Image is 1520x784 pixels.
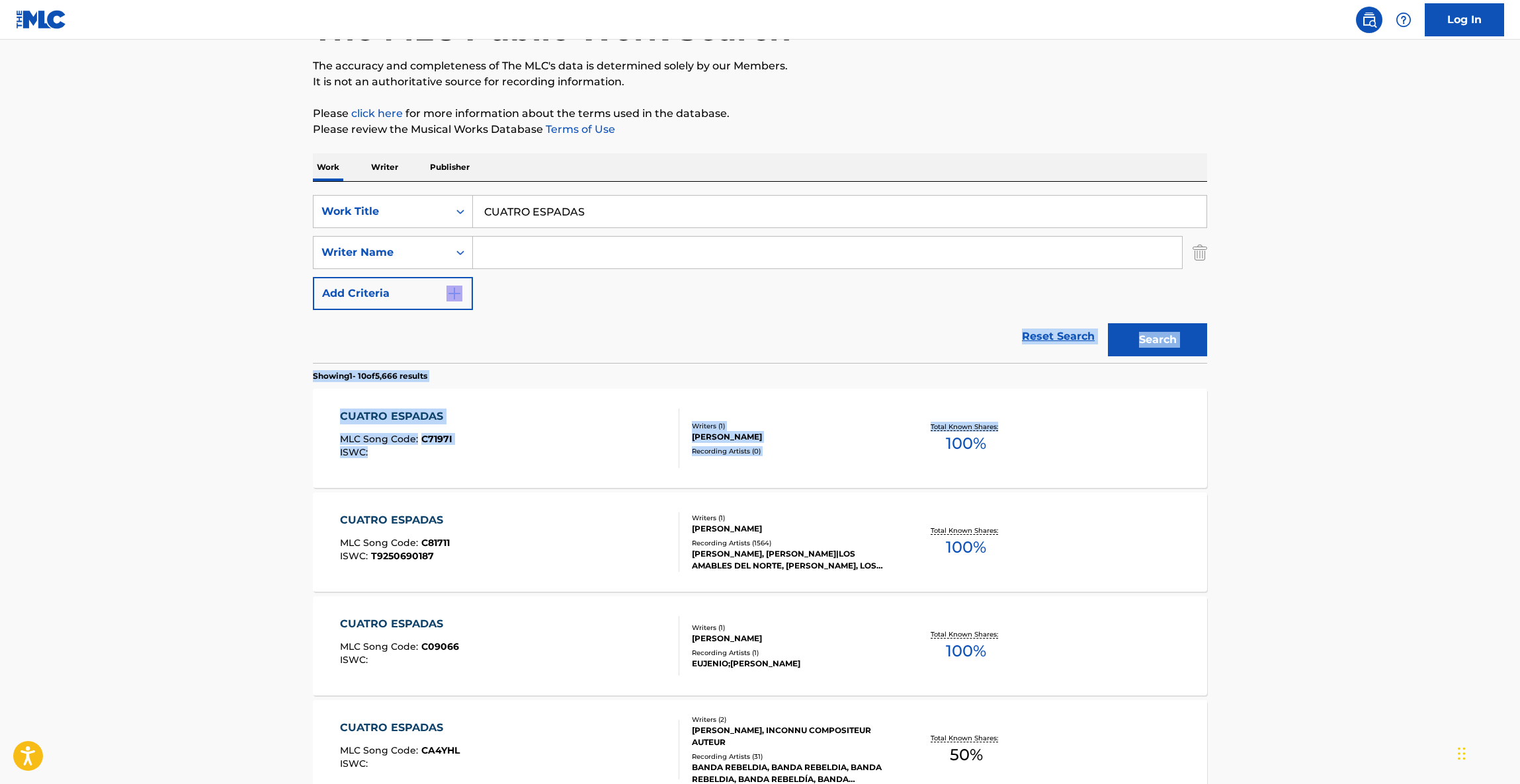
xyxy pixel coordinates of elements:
[1356,7,1382,33] a: Public Search
[931,422,1001,432] p: Total Known Shares:
[692,752,892,762] div: Recording Artists ( 31 )
[692,513,892,523] div: Writers ( 1 )
[692,548,892,572] div: [PERSON_NAME], [PERSON_NAME]|LOS AMABLES DEL NORTE, [PERSON_NAME], LOS AMABLES DEL NORTE, [PERSON...
[367,153,402,181] p: Writer
[313,122,1207,137] p: Please review the Musical Works Database
[946,535,986,559] span: 100 %
[340,512,450,528] div: CUATRO ESPADAS
[692,523,892,535] div: [PERSON_NAME]
[351,107,403,120] a: click here
[692,715,892,725] div: Writers ( 2 )
[313,106,1207,122] p: Please for more information about the terms used in the database.
[692,648,892,658] div: Recording Artists ( 1 )
[340,446,371,458] span: ISWC :
[1425,3,1504,36] a: Log In
[340,409,452,424] div: CUATRO ESPADAS
[313,370,427,382] p: Showing 1 - 10 of 5,666 results
[1193,236,1207,269] img: Delete Criterion
[313,58,1207,74] p: The accuracy and completeness of The MLC's data is determined solely by our Members.
[1108,323,1207,356] button: Search
[946,639,986,663] span: 100 %
[340,720,460,736] div: CUATRO ESPADAS
[692,623,892,633] div: Writers ( 1 )
[321,245,441,260] div: Writer Name
[340,550,371,562] span: ISWC :
[340,641,421,652] span: MLC Song Code :
[340,744,421,756] span: MLC Song Code :
[1361,12,1377,28] img: search
[313,74,1207,90] p: It is not an authoritative source for recording information.
[1015,322,1101,351] a: Reset Search
[1396,12,1412,28] img: help
[313,153,343,181] p: Work
[692,633,892,645] div: [PERSON_NAME]
[692,446,892,456] div: Recording Artists ( 0 )
[692,421,892,431] div: Writers ( 1 )
[1458,734,1466,773] div: Drag
[313,195,1207,363] form: Search Form
[1390,7,1417,33] div: Help
[340,654,371,666] span: ISWC :
[421,433,452,445] span: C7197I
[421,537,450,549] span: C81711
[931,526,1001,535] p: Total Known Shares:
[446,286,462,301] img: 9d2ae6d4665cec9f34b9.svg
[946,432,986,455] span: 100 %
[692,538,892,548] div: Recording Artists ( 1564 )
[1454,721,1520,784] iframe: Chat Widget
[340,616,459,632] div: CUATRO ESPADAS
[692,658,892,670] div: EUJENIO;[PERSON_NAME]
[950,743,983,767] span: 50 %
[931,629,1001,639] p: Total Known Shares:
[421,744,460,756] span: CA4YHL
[313,389,1207,488] a: CUATRO ESPADASMLC Song Code:C7197IISWC:Writers (1)[PERSON_NAME]Recording Artists (0)Total Known S...
[340,758,371,769] span: ISWC :
[340,537,421,549] span: MLC Song Code :
[313,596,1207,695] a: CUATRO ESPADASMLC Song Code:C09066ISWC:Writers (1)[PERSON_NAME]Recording Artists (1)EUJENIO;[PERS...
[543,123,615,136] a: Terms of Use
[692,725,892,748] div: [PERSON_NAME], INCONNU COMPOSITEUR AUTEUR
[421,641,459,652] span: C09066
[340,433,421,445] span: MLC Song Code :
[313,492,1207,592] a: CUATRO ESPADASMLC Song Code:C81711ISWC:T9250690187Writers (1)[PERSON_NAME]Recording Artists (1564...
[931,733,1001,743] p: Total Known Shares:
[692,431,892,443] div: [PERSON_NAME]
[16,10,67,29] img: MLC Logo
[426,153,474,181] p: Publisher
[371,550,434,562] span: T9250690187
[313,277,473,310] button: Add Criteria
[321,204,441,219] div: Work Title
